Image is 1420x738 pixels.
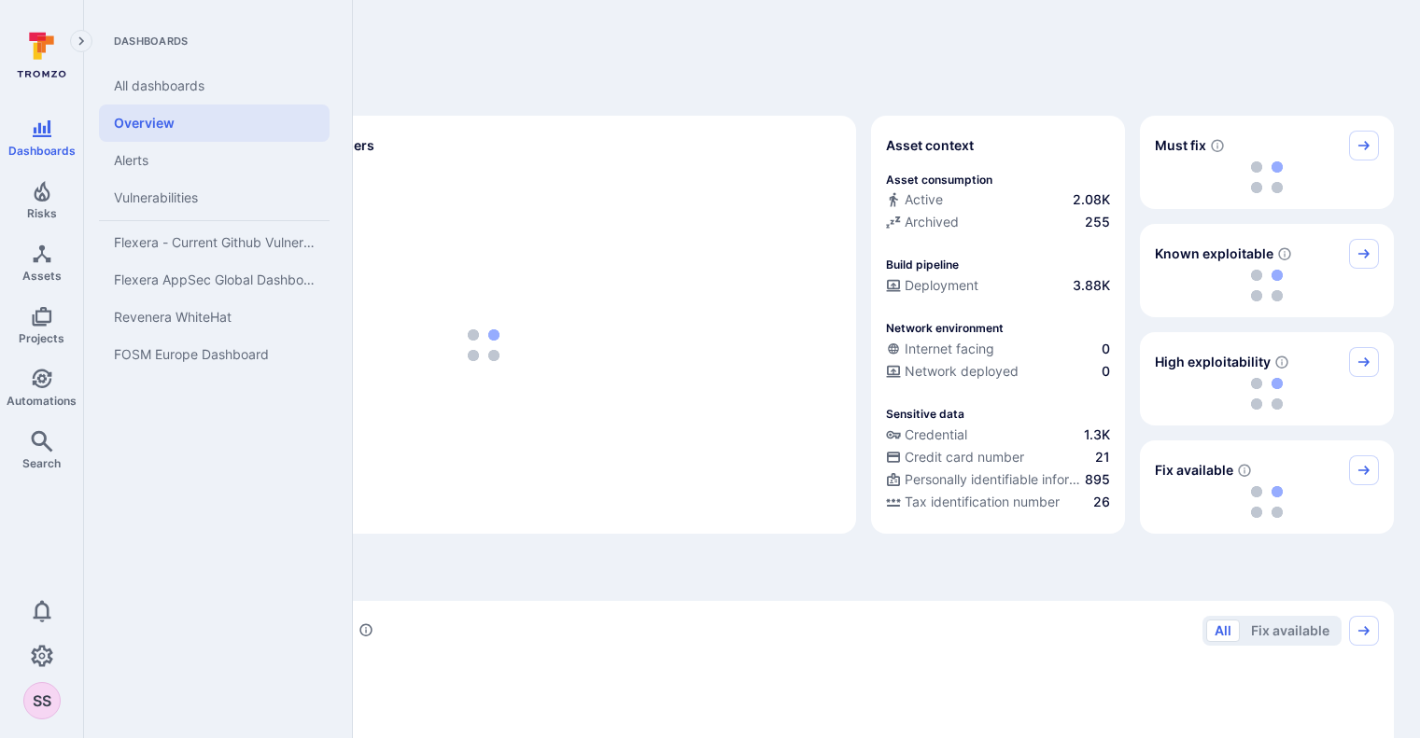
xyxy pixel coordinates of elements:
div: Personally identifiable information (PII) [886,470,1081,489]
span: Automations [7,394,77,408]
svg: EPSS score ≥ 0.7 [1274,355,1289,369]
div: Network deployed [886,362,1019,381]
a: Flexera AppSec Global Dashboard [99,261,330,299]
a: All dashboards [99,67,330,104]
div: Tax identification number [886,493,1060,511]
span: High exploitability [1155,353,1271,371]
span: 895 [1085,470,1110,489]
a: Overview [99,104,330,142]
a: Alerts [99,142,330,179]
div: Credential [886,425,967,444]
span: Internet facing [905,340,994,358]
a: Network deployed0 [886,362,1110,381]
button: Expand navigation menu [70,30,92,52]
span: 2.08K [1073,190,1110,209]
div: Evidence indicative of processing personally identifiable information [886,470,1110,493]
a: Credit card number21 [886,448,1110,466]
a: Credential1.3K [886,425,1110,444]
a: Revenera WhiteHat [99,299,330,336]
span: Dashboards [99,34,330,49]
div: Active [886,190,943,209]
span: Risks [27,206,57,220]
span: Revenera WhiteHat [114,309,232,326]
div: Fix available [1140,440,1394,534]
div: Deployment [886,276,978,295]
span: 1.3K [1084,425,1110,444]
div: loading spinner [125,172,841,519]
div: Commits seen in the last 180 days [886,190,1110,213]
span: Archived [905,213,959,231]
p: Asset consumption [886,173,992,187]
span: Asset context [886,136,974,155]
p: Network environment [886,321,1004,335]
p: Sensitive data [886,407,964,421]
div: Evidence indicative of handling user or service credentials [886,425,1110,448]
span: Active [905,190,943,209]
p: Build pipeline [886,258,959,272]
span: Tax identification number [905,493,1060,511]
span: Credential [905,425,967,444]
span: Flexera AppSec Global Dashboard [114,272,315,288]
img: Loading... [1251,161,1283,193]
span: FOSM Europe Dashboard [114,346,269,363]
div: Credit card number [886,448,1024,466]
span: Must fix [1155,136,1206,155]
div: Evidence indicative of processing tax identification numbers [886,493,1110,515]
div: loading spinner [1155,377,1379,411]
span: Personally identifiable information (PII) [905,470,1081,489]
a: Deployment3.88K [886,276,1110,295]
span: 255 [1085,213,1110,231]
svg: Confirmed exploitable by KEV [1277,246,1292,261]
span: Dashboards [8,144,76,158]
img: Loading... [468,329,499,361]
span: Network deployed [905,362,1019,381]
div: Archived [886,213,959,231]
img: Loading... [1251,486,1283,518]
span: Assets [22,269,62,283]
div: Internet facing [886,340,994,358]
span: 21 [1095,448,1110,466]
div: Evidence that an asset is internet facing [886,340,1110,362]
div: loading spinner [1155,269,1379,302]
svg: Risk score >=40 , missed SLA [1210,138,1225,153]
button: Fix available [1243,620,1338,642]
div: Code repository is archived [886,213,1110,235]
div: Evidence that the asset is packaged and deployed somewhere [886,362,1110,384]
a: Tax identification number26 [886,493,1110,511]
span: 0 [1102,340,1110,358]
div: Evidence indicative of processing credit card numbers [886,448,1110,470]
span: 0 [1102,362,1110,381]
a: Archived255 [886,213,1110,231]
a: Active2.08K [886,190,1110,209]
div: Known exploitable [1140,224,1394,317]
span: Discover [110,78,1394,104]
i: Expand navigation menu [75,34,88,49]
span: Projects [19,331,64,345]
span: Flexera - Current Github Vulnerabilities [114,234,315,251]
button: SS [23,682,61,719]
span: Prioritize [110,564,1394,590]
div: loading spinner [1155,485,1379,519]
div: Sooraj Sudevan [23,682,61,719]
span: Search [22,456,61,470]
div: loading spinner [1155,160,1379,194]
span: 26 [1093,493,1110,511]
span: Deployment [905,276,978,295]
a: Flexera - Current Github Vulnerabilities [99,224,330,261]
button: All [1206,620,1240,642]
a: Personally identifiable information (PII)895 [886,470,1110,489]
span: Fix available [1155,461,1233,480]
div: Configured deployment pipeline [886,276,1110,299]
span: 3.88K [1073,276,1110,295]
div: Number of vulnerabilities in status 'Open' 'Triaged' and 'In process' grouped by score [359,620,373,640]
svg: Vulnerabilities with fix available [1237,463,1252,478]
span: Credit card number [905,448,1024,466]
span: Known exploitable [1155,244,1273,263]
div: Must fix [1140,116,1394,209]
a: FOSM Europe Dashboard [99,336,330,373]
div: High exploitability [1140,332,1394,425]
a: Internet facing0 [886,340,1110,358]
a: Vulnerabilities [99,179,330,216]
img: Loading... [1251,270,1283,301]
img: Loading... [1251,378,1283,410]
